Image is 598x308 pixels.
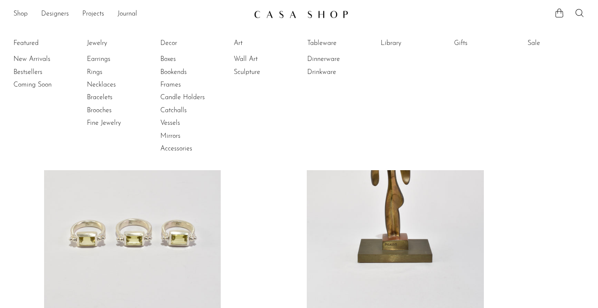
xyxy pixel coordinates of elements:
[307,68,370,77] a: Drinkware
[87,39,150,48] a: Jewelry
[160,93,223,102] a: Candle Holders
[87,55,150,64] a: Earrings
[87,93,150,102] a: Bracelets
[13,7,247,21] ul: NEW HEADER MENU
[234,68,297,77] a: Sculpture
[160,39,223,48] a: Decor
[527,39,590,48] a: Sale
[13,68,76,77] a: Bestsellers
[87,37,150,130] ul: Jewelry
[160,68,223,77] a: Bookends
[160,132,223,141] a: Mirrors
[87,106,150,115] a: Brooches
[87,68,150,77] a: Rings
[160,55,223,64] a: Boxes
[307,37,370,79] ul: Tableware
[160,144,223,153] a: Accessories
[87,118,150,128] a: Fine Jewelry
[160,37,223,155] ul: Decor
[381,37,444,53] ul: Library
[234,55,297,64] a: Wall Art
[381,39,444,48] a: Library
[87,80,150,90] a: Necklaces
[160,80,223,90] a: Frames
[160,118,223,128] a: Vessels
[41,9,69,20] a: Designers
[454,39,517,48] a: Gifts
[13,55,76,64] a: New Arrivals
[234,37,297,79] ul: Art
[527,37,590,53] ul: Sale
[118,9,137,20] a: Journal
[82,9,104,20] a: Projects
[13,53,76,91] ul: Featured
[307,39,370,48] a: Tableware
[454,37,517,53] ul: Gifts
[307,55,370,64] a: Dinnerware
[13,7,247,21] nav: Desktop navigation
[13,9,28,20] a: Shop
[234,39,297,48] a: Art
[160,106,223,115] a: Catchalls
[13,80,76,90] a: Coming Soon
